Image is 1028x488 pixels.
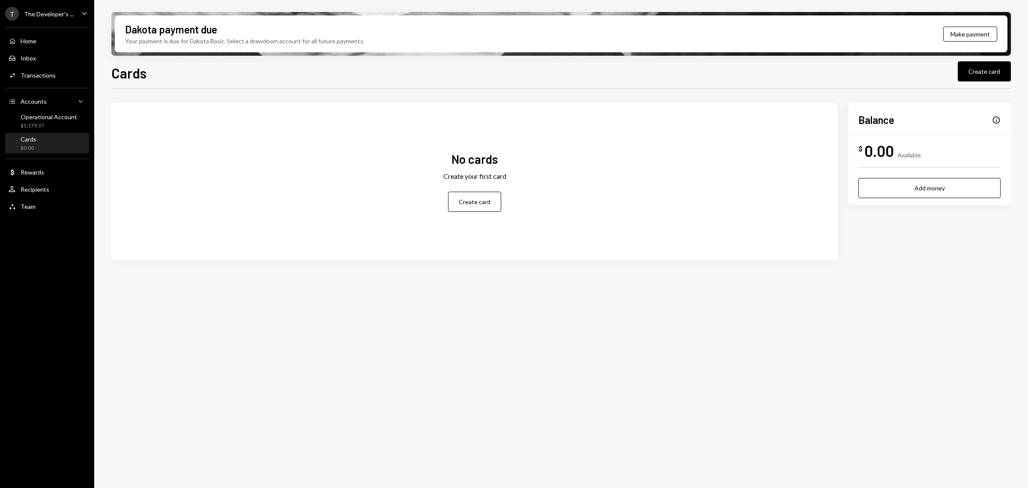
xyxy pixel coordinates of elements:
div: Dakota payment due [125,22,217,36]
div: No cards [451,151,498,168]
a: Rewards [5,164,89,180]
a: Transactions [5,67,89,83]
div: Your payment is due for Dakota Basic. Select a drawdown account for all future payments. [125,36,365,45]
div: Operational Account [21,113,77,120]
button: Create card [448,192,501,212]
div: Create your first card [443,171,506,181]
button: Make payment [943,27,997,42]
button: Create card [958,61,1011,81]
div: Recipients [21,186,49,193]
div: Home [21,37,36,45]
a: Accounts [5,93,89,109]
a: Cards$0.00 [5,133,89,154]
div: Transactions [21,72,56,79]
div: Team [21,203,36,210]
a: Home [5,33,89,48]
a: Inbox [5,50,89,66]
div: Cards [21,136,36,143]
a: Team [5,199,89,214]
div: $ [858,145,863,153]
div: $0.00 [21,145,36,152]
a: Operational Account$5,179.37 [5,111,89,131]
div: $5,179.37 [21,122,77,130]
div: Available [897,151,921,159]
div: Accounts [21,98,47,105]
h2: Balance [858,113,894,127]
div: The Developer's ... [24,10,74,18]
div: T [5,7,19,21]
div: Rewards [21,169,44,176]
a: Recipients [5,181,89,197]
h1: Cards [111,64,146,81]
div: 0.00 [864,141,894,160]
div: Inbox [21,54,36,62]
button: Add money [858,178,1001,198]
